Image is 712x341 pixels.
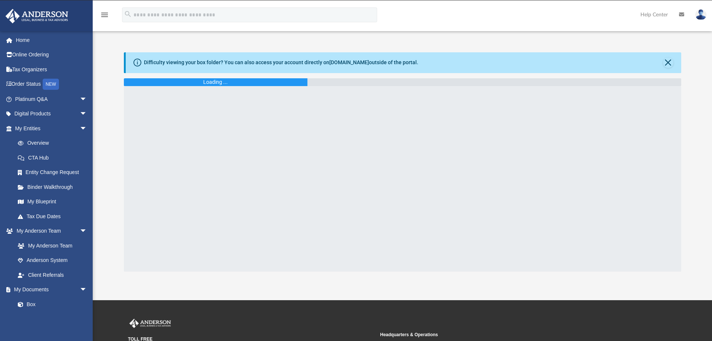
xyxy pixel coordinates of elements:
[10,180,98,194] a: Binder Walkthrough
[128,319,172,328] img: Anderson Advisors Platinum Portal
[5,282,95,297] a: My Documentsarrow_drop_down
[5,224,95,239] a: My Anderson Teamarrow_drop_down
[80,224,95,239] span: arrow_drop_down
[5,92,98,106] a: Platinum Q&Aarrow_drop_down
[80,121,95,136] span: arrow_drop_down
[10,253,95,268] a: Anderson System
[380,331,627,338] small: Headquarters & Operations
[100,14,109,19] a: menu
[5,106,98,121] a: Digital Productsarrow_drop_down
[329,59,369,65] a: [DOMAIN_NAME]
[10,136,98,151] a: Overview
[10,150,98,165] a: CTA Hub
[100,10,109,19] i: menu
[10,194,95,209] a: My Blueprint
[203,78,228,86] div: Loading ...
[10,165,98,180] a: Entity Change Request
[3,9,70,23] img: Anderson Advisors Platinum Portal
[80,106,95,122] span: arrow_drop_down
[5,47,98,62] a: Online Ordering
[10,268,95,282] a: Client Referrals
[5,77,98,92] a: Order StatusNEW
[10,297,91,312] a: Box
[5,33,98,47] a: Home
[80,282,95,298] span: arrow_drop_down
[124,10,132,18] i: search
[10,238,91,253] a: My Anderson Team
[10,312,95,327] a: Meeting Minutes
[5,62,98,77] a: Tax Organizers
[695,9,706,20] img: User Pic
[663,58,673,68] button: Close
[5,121,98,136] a: My Entitiesarrow_drop_down
[80,92,95,107] span: arrow_drop_down
[10,209,98,224] a: Tax Due Dates
[144,59,418,66] div: Difficulty viewing your box folder? You can also access your account directly on outside of the p...
[43,79,59,90] div: NEW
